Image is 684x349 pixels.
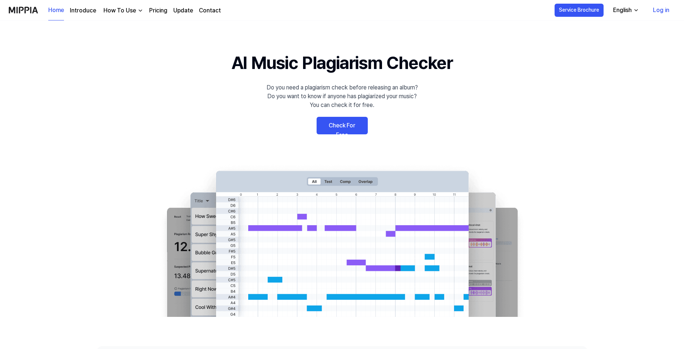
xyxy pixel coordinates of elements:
div: How To Use [102,6,137,15]
img: down [137,8,143,14]
a: Contact [199,6,221,15]
div: Do you need a plagiarism check before releasing an album? Do you want to know if anyone has plagi... [267,83,418,110]
div: English [612,6,633,15]
a: Update [173,6,193,15]
button: How To Use [102,6,143,15]
button: Service Brochure [555,4,604,17]
h1: AI Music Plagiarism Checker [231,50,453,76]
button: English [607,3,643,18]
a: Check For Free [317,117,368,134]
a: Home [48,0,64,20]
a: Pricing [149,6,167,15]
img: main Image [152,164,532,317]
a: Introduce [70,6,96,15]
